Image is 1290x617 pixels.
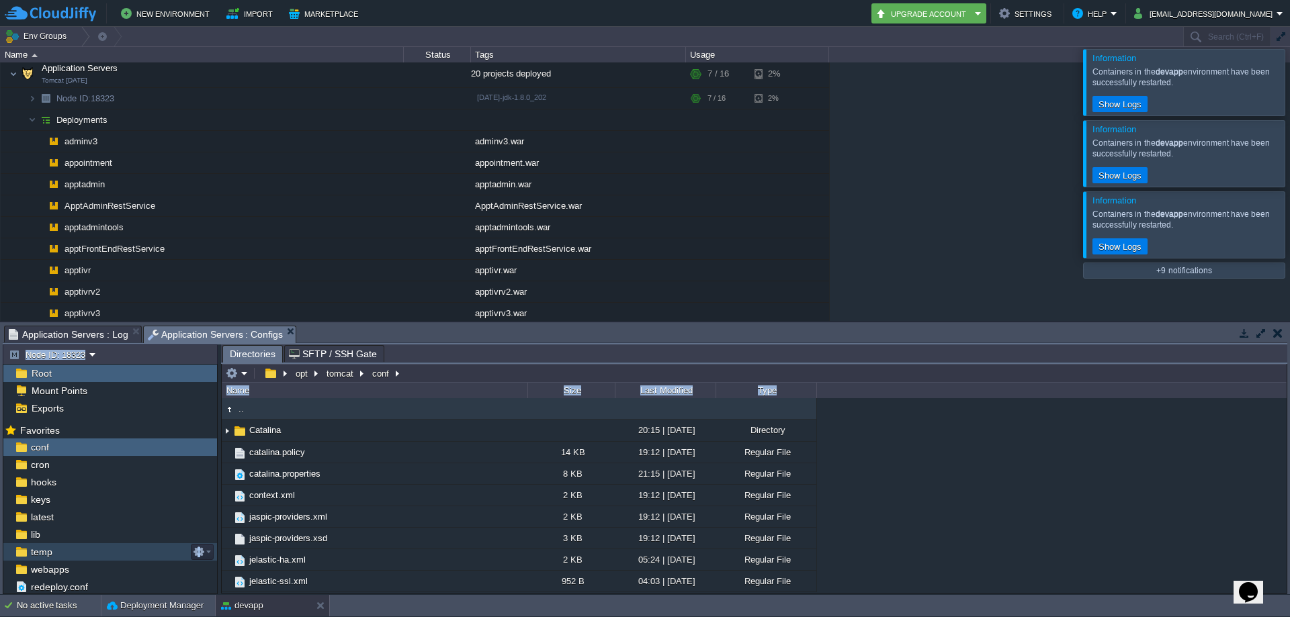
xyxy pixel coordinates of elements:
a: Root [29,367,54,379]
a: ApptAdminRestService [63,200,157,211]
button: Show Logs [1094,98,1146,110]
img: AMDAwAAAACH5BAEAAAAALAAAAAABAAEAAAICRAEAOw== [232,532,247,547]
b: devapp [1156,138,1183,148]
img: AMDAwAAAACH5BAEAAAAALAAAAAABAAEAAAICRAEAOw== [36,195,44,216]
img: AMDAwAAAACH5BAEAAAAALAAAAAABAAEAAAICRAEAOw== [222,571,232,591]
button: opt [294,367,311,379]
img: AMDAwAAAACH5BAEAAAAALAAAAAABAAEAAAICRAEAOw== [36,238,44,259]
div: 7 / 16 [707,60,729,87]
div: 2 KB [527,506,615,527]
img: AMDAwAAAACH5BAEAAAAALAAAAAABAAEAAAICRAEAOw== [32,54,38,57]
span: 18323 [55,93,116,104]
div: Usage [687,47,828,62]
span: Deployments [55,114,110,126]
div: 19:12 | [DATE] [615,506,716,527]
img: AMDAwAAAACH5BAEAAAAALAAAAAABAAEAAAICRAEAOw== [44,217,63,238]
div: No active tasks [17,595,101,616]
a: jelastic-ha.xml [247,554,308,565]
img: AMDAwAAAACH5BAEAAAAALAAAAAABAAEAAAICRAEAOw== [28,109,36,130]
img: AMDAwAAAACH5BAEAAAAALAAAAAABAAEAAAICRAEAOw== [222,506,232,527]
button: Node ID: 18323 [9,348,89,361]
img: AMDAwAAAACH5BAEAAAAALAAAAAABAAEAAAICRAEAOw== [36,131,44,152]
img: AMDAwAAAACH5BAEAAAAALAAAAAABAAEAAAICRAEAOw== [36,109,55,130]
button: Help [1072,5,1111,21]
a: keys [28,493,52,506]
button: Settings [999,5,1056,21]
div: Directory [716,420,816,440]
img: AMDAwAAAACH5BAEAAAAALAAAAAABAAEAAAICRAEAOw== [36,303,44,324]
div: 7 / 16 [707,88,726,109]
div: Regular File [716,442,816,463]
span: appointment [63,157,114,169]
a: Catalina [247,424,283,436]
a: redeploy.conf [28,581,90,593]
a: Mount Points [29,385,89,397]
div: Regular File [716,506,816,527]
a: conf [28,441,51,453]
div: 19:12 | [DATE] [615,442,716,463]
b: devapp [1156,209,1183,219]
div: appointment.war [471,152,686,173]
div: Regular File [716,571,816,591]
div: Status [404,47,470,62]
img: AMDAwAAAACH5BAEAAAAALAAAAAABAAEAAAICRAEAOw== [36,281,44,302]
div: apptivr.war [471,260,686,281]
img: AMDAwAAAACH5BAEAAAAALAAAAAABAAEAAAICRAEAOw== [222,463,232,484]
span: Application Servers [40,62,120,74]
button: +9 notifications [1152,265,1215,277]
a: apptadmintools [63,222,126,233]
img: AMDAwAAAACH5BAEAAAAALAAAAAABAAEAAAICRAEAOw== [44,281,63,302]
button: tomcat [325,367,357,379]
img: AMDAwAAAACH5BAEAAAAALAAAAAABAAEAAAICRAEAOw== [232,489,247,504]
img: AMDAwAAAACH5BAEAAAAALAAAAAABAAEAAAICRAEAOw== [44,195,63,216]
button: devapp [221,599,263,612]
a: temp [28,546,54,558]
div: Regular File [716,463,816,484]
span: .. [236,403,246,414]
a: lib [28,528,42,540]
a: context.xml [247,489,297,501]
span: [DATE]-jdk-1.8.0_202 [477,93,546,101]
span: latest [28,511,56,523]
div: apptivrv3.war [471,303,686,324]
div: 952 B [527,571,615,591]
img: AMDAwAAAACH5BAEAAAAALAAAAAABAAEAAAICRAEAOw== [222,549,232,570]
div: 05:24 | [DATE] [615,549,716,570]
img: AMDAwAAAACH5BAEAAAAALAAAAAABAAEAAAICRAEAOw== [28,88,36,109]
span: jaspic-providers.xml [247,511,329,522]
img: AMDAwAAAACH5BAEAAAAALAAAAAABAAEAAAICRAEAOw== [232,424,247,438]
div: apptFrontEndRestService.war [471,238,686,259]
button: Upgrade Account [875,5,971,21]
img: AMDAwAAAACH5BAEAAAAALAAAAAABAAEAAAICRAEAOw== [44,260,63,281]
a: Application ServersTomcat [DATE] [40,63,120,73]
div: Regular File [716,549,816,570]
div: 8 KB [527,463,615,484]
img: AMDAwAAAACH5BAEAAAAALAAAAAABAAEAAAICRAEAOw== [44,303,63,324]
img: AMDAwAAAACH5BAEAAAAALAAAAAABAAEAAAICRAEAOw== [222,485,232,506]
img: AMDAwAAAACH5BAEAAAAALAAAAAABAAEAAAICRAEAOw== [18,60,37,87]
span: cron [28,459,52,471]
img: AMDAwAAAACH5BAEAAAAALAAAAAABAAEAAAICRAEAOw== [36,174,44,195]
button: Env Groups [5,27,71,46]
a: apptadmin [63,179,107,190]
a: apptFrontEndRestService [63,243,167,254]
b: devapp [1156,67,1183,77]
button: New Environment [121,5,214,21]
button: Import [226,5,277,21]
div: adminv3.war [471,131,686,152]
a: apptivr [63,265,93,276]
div: 2% [755,88,798,109]
div: Regular File [716,528,816,549]
div: Containers in the environment have been successfully restarted. [1092,138,1281,159]
img: AMDAwAAAACH5BAEAAAAALAAAAAABAAEAAAICRAEAOw== [232,510,247,525]
div: Name [223,383,527,398]
span: webapps [28,563,71,575]
img: AMDAwAAAACH5BAEAAAAALAAAAAABAAEAAAICRAEAOw== [44,174,63,195]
